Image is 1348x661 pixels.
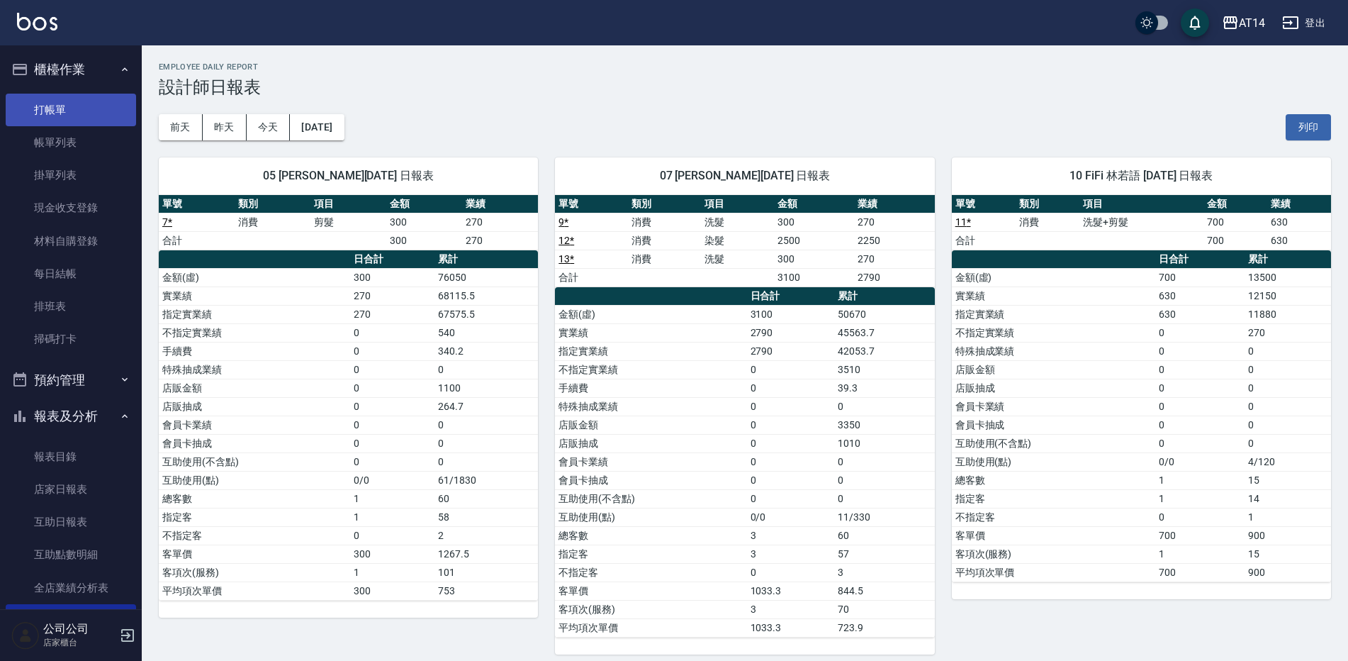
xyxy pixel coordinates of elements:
td: 630 [1155,305,1245,323]
td: 270 [854,213,934,231]
td: 11/330 [834,508,935,526]
td: 客單價 [952,526,1155,545]
td: 0 [1155,360,1245,379]
td: 消費 [235,213,310,231]
button: save [1181,9,1209,37]
td: 消費 [628,231,701,250]
td: 特殊抽成業績 [952,342,1155,360]
td: 指定客 [555,545,746,563]
td: 0/0 [350,471,434,489]
table: a dense table [159,195,538,250]
td: 700 [1155,563,1245,582]
td: 0 [834,471,935,489]
th: 單號 [159,195,235,213]
td: 0 [350,323,434,342]
td: 1267.5 [434,545,538,563]
td: 0 [350,416,434,434]
h2: Employee Daily Report [159,62,1331,72]
td: 0 [434,434,538,452]
td: 0 [747,471,834,489]
a: 掛單列表 [6,159,136,191]
td: 39.3 [834,379,935,397]
td: 1 [350,508,434,526]
td: 洗髮 [701,213,774,231]
button: 列印 [1286,114,1331,140]
td: 1 [1245,508,1331,526]
td: 0 [747,397,834,416]
td: 平均項次單價 [952,563,1155,582]
th: 日合計 [747,287,834,306]
td: 1 [1155,471,1245,489]
td: 互助使用(不含點) [159,452,350,471]
th: 累計 [434,250,538,269]
button: 前天 [159,114,203,140]
button: 預約管理 [6,362,136,399]
table: a dense table [159,250,538,601]
th: 金額 [774,195,854,213]
td: 2790 [747,342,834,360]
td: 1010 [834,434,935,452]
td: 723.9 [834,618,935,637]
td: 會員卡業績 [952,397,1155,416]
td: 270 [854,250,934,268]
td: 700 [1203,231,1267,250]
td: 實業績 [159,287,350,305]
td: 0 [350,434,434,452]
td: 630 [1267,213,1331,231]
td: 消費 [628,213,701,231]
td: 手續費 [159,342,350,360]
td: 互助使用(點) [952,452,1155,471]
th: 金額 [1203,195,1267,213]
td: 630 [1155,287,1245,305]
td: 指定實業績 [555,342,746,360]
button: AT14 [1216,9,1271,38]
td: 指定客 [159,508,350,526]
td: 3100 [747,305,834,323]
td: 指定客 [952,489,1155,508]
td: 0 [350,452,434,471]
td: 不指定客 [555,563,746,582]
td: 0 [747,360,834,379]
td: 會員卡抽成 [159,434,350,452]
th: 業績 [1267,195,1331,213]
a: 設計師日報表 [6,604,136,637]
td: 1033.3 [747,582,834,600]
button: 報表及分析 [6,398,136,435]
td: 互助使用(不含點) [555,489,746,508]
td: 客單價 [159,545,350,563]
a: 帳單列表 [6,126,136,159]
td: 客項次(服務) [555,600,746,618]
td: 67575.5 [434,305,538,323]
td: 1 [350,489,434,508]
td: 會員卡抽成 [952,416,1155,434]
td: 0 [1245,379,1331,397]
td: 互助使用(不含點) [952,434,1155,452]
a: 打帳單 [6,94,136,126]
td: 61/1830 [434,471,538,489]
td: 0 [1245,434,1331,452]
td: 合計 [159,231,235,250]
td: 15 [1245,545,1331,563]
td: 2790 [747,323,834,342]
td: 12150 [1245,287,1331,305]
td: 0 [350,526,434,545]
a: 店家日報表 [6,473,136,506]
th: 項目 [701,195,774,213]
td: 11880 [1245,305,1331,323]
td: 0 [1155,434,1245,452]
td: 2250 [854,231,934,250]
td: 300 [386,231,462,250]
th: 類別 [1016,195,1079,213]
td: 2790 [854,268,934,287]
th: 業績 [854,195,934,213]
td: 270 [462,231,538,250]
td: 互助使用(點) [555,508,746,526]
td: 270 [350,305,434,323]
td: 540 [434,323,538,342]
td: 300 [774,213,854,231]
td: 店販抽成 [555,434,746,452]
td: 0 [434,416,538,434]
td: 0 [1155,342,1245,360]
td: 手續費 [555,379,746,397]
td: 金額(虛) [159,268,350,287]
